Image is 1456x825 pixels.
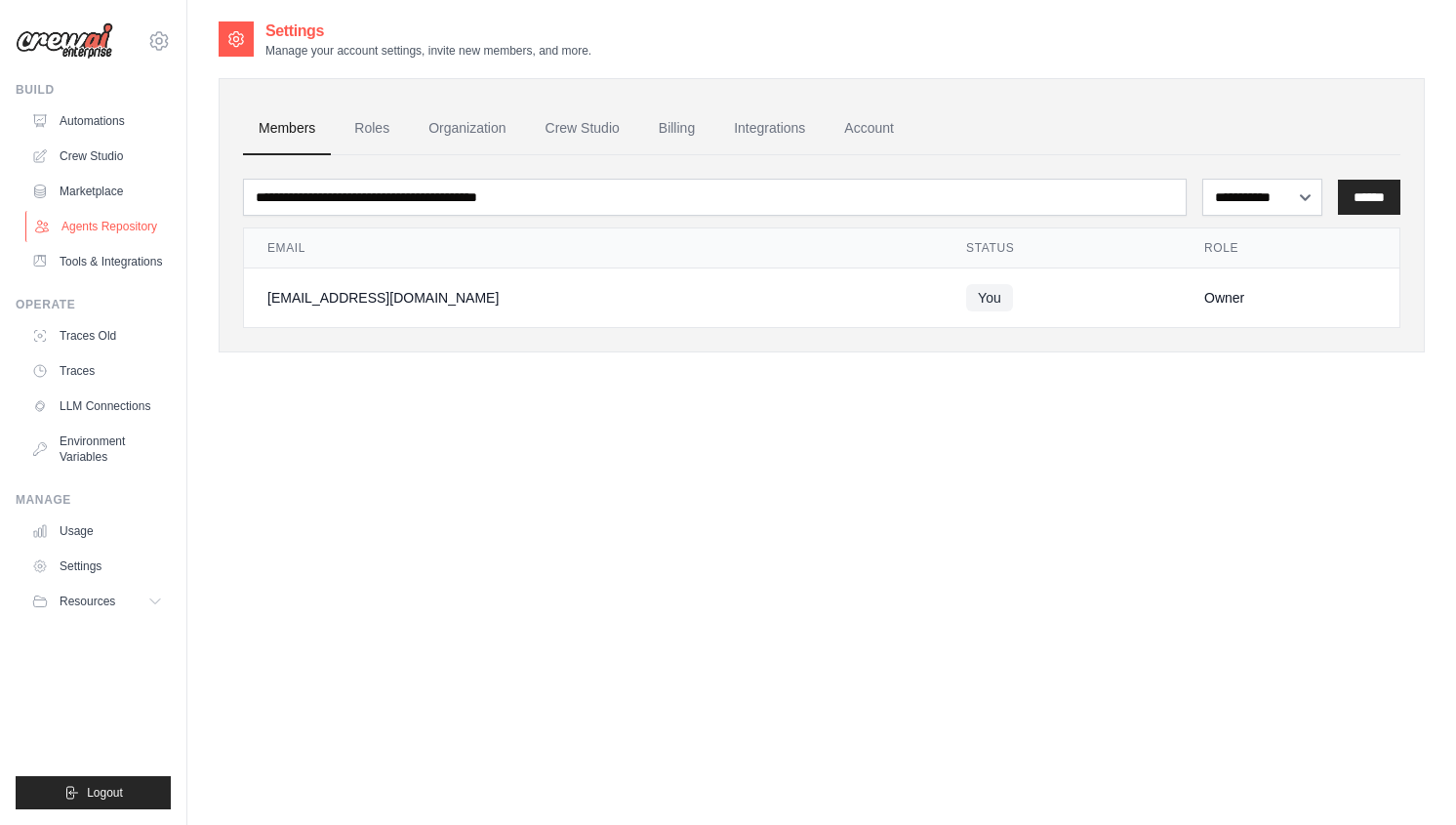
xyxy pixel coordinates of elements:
[1181,228,1399,268] th: Role
[23,551,171,582] a: Settings
[265,43,591,59] p: Manage your account settings, invite new members, and more.
[243,103,331,155] a: Members
[25,211,173,242] a: Agents Repository
[23,176,171,207] a: Marketplace
[643,103,710,155] a: Billing
[23,426,171,473] a: Environment Variables
[16,492,171,508] div: Manage
[966,284,1013,311] span: You
[23,246,171,277] a: Tools & Integrations
[87,785,123,801] span: Logout
[265,20,591,43] h2: Settings
[943,228,1181,268] th: Status
[23,105,171,137] a: Automations
[530,103,635,155] a: Crew Studio
[339,103,405,155] a: Roles
[23,586,171,617] button: Resources
[244,228,943,268] th: Email
[16,776,171,809] button: Logout
[23,516,171,547] a: Usage
[16,82,171,98] div: Build
[267,288,919,308] div: [EMAIL_ADDRESS][DOMAIN_NAME]
[829,103,910,155] a: Account
[1204,288,1376,308] div: Owner
[23,141,171,172] a: Crew Studio
[718,103,821,155] a: Integrations
[23,391,171,422] a: LLM Connections
[23,320,171,351] a: Traces Old
[23,355,171,387] a: Traces
[60,594,115,609] span: Resources
[413,103,521,155] a: Organization
[16,22,113,60] img: Logo
[16,297,171,312] div: Operate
